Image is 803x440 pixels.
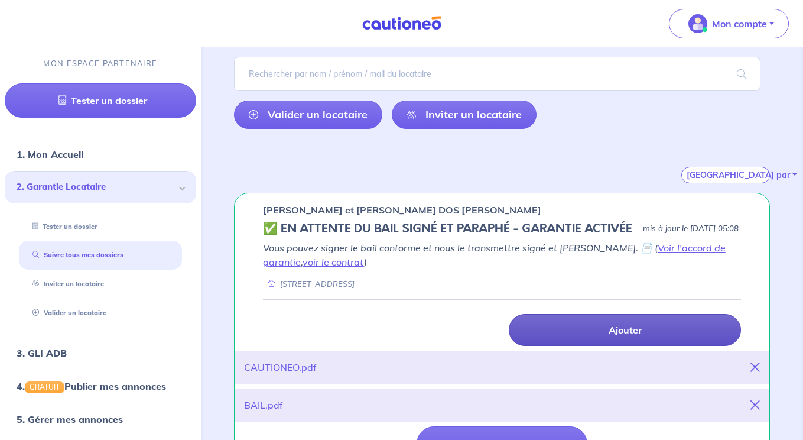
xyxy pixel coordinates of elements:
a: Ajouter [509,314,741,346]
a: 3. GLI ADB [17,347,67,359]
div: Tester un dossier [19,217,182,237]
div: Suivre tous mes dossiers [19,246,182,266]
button: illu_account_valid_menu.svgMon compte [669,9,789,38]
div: 4.GRATUITPublier mes annonces [5,374,196,398]
h5: ✅️️️ EN ATTENTE DU BAIL SIGNÉ ET PARAPHÉ - GARANTIE ACTIVÉE [263,222,632,236]
a: voir le contrat [303,256,364,268]
img: illu_account_valid_menu.svg [688,14,707,33]
input: Rechercher par nom / prénom / mail du locataire [234,57,760,91]
span: 2. Garantie Locataire [17,181,175,195]
i: close-button-title [750,400,760,410]
a: 5. Gérer mes annonces [17,413,123,425]
i: close-button-title [750,363,760,372]
div: [STREET_ADDRESS] [263,279,355,290]
div: CAUTIONEO.pdf [244,360,317,374]
p: - mis à jour le [DATE] 05:08 [637,223,739,235]
p: Ajouter [609,324,642,336]
button: [GEOGRAPHIC_DATA] par [681,167,770,183]
a: Suivre tous mes dossiers [28,251,123,260]
div: state: CONTRACT-SIGNED, Context: FINISHED,IS-GL-CAUTION [263,222,741,236]
a: 4.GRATUITPublier mes annonces [17,380,166,392]
p: MON ESPACE PARTENAIRE [43,58,157,69]
div: 1. Mon Accueil [5,143,196,167]
div: 2. Garantie Locataire [5,172,196,204]
a: Valider un locataire [28,309,106,317]
div: 3. GLI ADB [5,341,196,365]
a: Valider un locataire [234,101,382,129]
div: Inviter un locataire [19,275,182,295]
div: 5. Gérer mes annonces [5,407,196,431]
p: [PERSON_NAME] et [PERSON_NAME] DOS [PERSON_NAME] [263,203,541,217]
img: Cautioneo [357,16,446,31]
div: Valider un locataire [19,303,182,323]
a: Inviter un locataire [28,280,104,289]
a: Tester un dossier [28,222,97,231]
div: BAIL.pdf [244,398,283,412]
p: Mon compte [712,17,767,31]
a: 1. Mon Accueil [17,149,83,161]
em: Vous pouvez signer le bail conforme et nous le transmettre signé et [PERSON_NAME]. 📄 ( , ) [263,242,726,268]
span: search [723,57,760,90]
a: Inviter un locataire [392,101,537,129]
a: Tester un dossier [5,84,196,118]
